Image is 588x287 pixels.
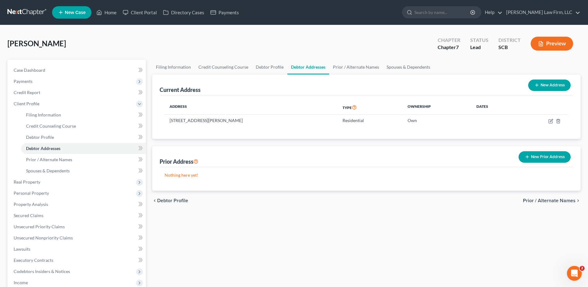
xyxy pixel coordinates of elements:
[503,7,580,18] a: [PERSON_NAME] Law Firm, LLC
[14,280,28,285] span: Income
[160,86,201,93] div: Current Address
[498,37,521,44] div: District
[152,60,195,75] a: Filing Information
[9,65,146,76] a: Case Dashboard
[383,60,434,75] a: Spouses & Dependents
[14,90,40,95] span: Credit Report
[7,39,66,48] span: [PERSON_NAME]
[576,198,581,203] i: chevron_right
[65,10,86,15] span: New Case
[9,210,146,221] a: Secured Claims
[14,190,49,196] span: Personal Property
[567,266,582,281] iframe: Intercom live chat
[26,134,54,140] span: Debtor Profile
[252,60,287,75] a: Debtor Profile
[21,121,146,132] a: Credit Counseling Course
[470,44,489,51] div: Lead
[14,213,43,218] span: Secured Claims
[157,198,188,203] span: Debtor Profile
[120,7,160,18] a: Client Portal
[338,115,403,126] td: Residential
[14,246,30,252] span: Lawsuits
[519,151,571,163] button: New Prior Address
[14,257,53,263] span: Executory Contracts
[329,60,383,75] a: Prior / Alternate Names
[160,158,198,165] div: Prior Address
[482,7,502,18] a: Help
[523,198,576,203] span: Prior / Alternate Names
[14,67,45,73] span: Case Dashboard
[287,60,329,75] a: Debtor Addresses
[21,132,146,143] a: Debtor Profile
[26,146,60,151] span: Debtor Addresses
[93,7,120,18] a: Home
[207,7,242,18] a: Payments
[165,100,337,115] th: Address
[403,100,472,115] th: Ownership
[152,198,188,203] button: chevron_left Debtor Profile
[160,7,207,18] a: Directory Cases
[498,44,521,51] div: SCB
[403,115,472,126] td: Own
[523,198,581,203] button: Prior / Alternate Names chevron_right
[531,37,573,51] button: Preview
[21,154,146,165] a: Prior / Alternate Names
[456,44,459,50] span: 7
[471,100,517,115] th: Dates
[9,244,146,255] a: Lawsuits
[338,100,403,115] th: Type
[9,232,146,244] a: Unsecured Nonpriority Claims
[14,179,40,184] span: Real Property
[438,44,460,51] div: Chapter
[528,80,571,91] button: New Address
[165,172,568,178] p: Nothing here yet!
[21,143,146,154] a: Debtor Addresses
[438,37,460,44] div: Chapter
[26,123,76,129] span: Credit Counseling Course
[152,198,157,203] i: chevron_left
[21,109,146,121] a: Filing Information
[14,202,48,207] span: Property Analysis
[14,269,70,274] span: Codebtors Insiders & Notices
[14,79,33,84] span: Payments
[9,255,146,266] a: Executory Contracts
[26,168,70,173] span: Spouses & Dependents
[21,165,146,176] a: Spouses & Dependents
[14,101,39,106] span: Client Profile
[580,266,585,271] span: 2
[26,112,61,117] span: Filing Information
[195,60,252,75] a: Credit Counseling Course
[9,87,146,98] a: Credit Report
[26,157,72,162] span: Prior / Alternate Names
[165,115,337,126] td: [STREET_ADDRESS][PERSON_NAME]
[470,37,489,44] div: Status
[9,221,146,232] a: Unsecured Priority Claims
[9,199,146,210] a: Property Analysis
[14,224,65,229] span: Unsecured Priority Claims
[414,7,471,18] input: Search by name...
[14,235,73,240] span: Unsecured Nonpriority Claims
